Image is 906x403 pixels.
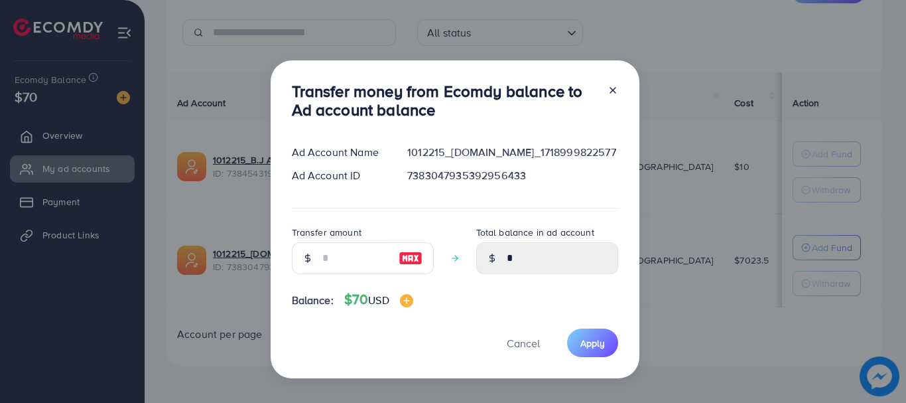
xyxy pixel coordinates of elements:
span: USD [368,293,389,307]
button: Apply [567,329,618,357]
span: Balance: [292,293,334,308]
span: Apply [580,337,605,350]
label: Transfer amount [292,226,361,239]
label: Total balance in ad account [476,226,594,239]
h3: Transfer money from Ecomdy balance to Ad account balance [292,82,597,120]
div: 7383047935392956433 [397,168,628,183]
img: image [400,294,413,307]
img: image [399,250,422,266]
div: Ad Account ID [281,168,397,183]
div: Ad Account Name [281,145,397,160]
span: Cancel [507,336,540,351]
div: 1012215_[DOMAIN_NAME]_1718999822577 [397,145,628,160]
h4: $70 [344,291,413,308]
button: Cancel [490,329,556,357]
